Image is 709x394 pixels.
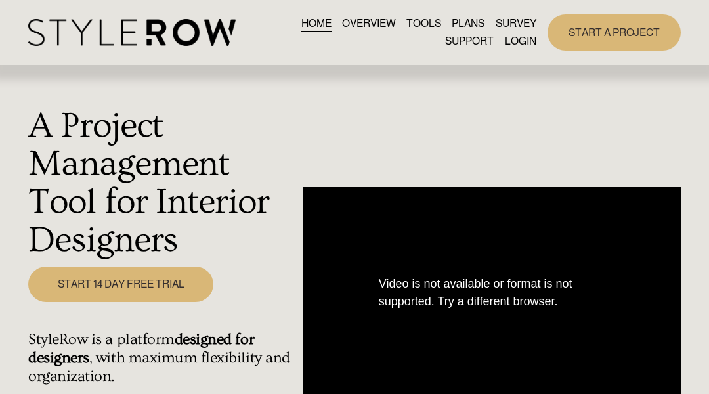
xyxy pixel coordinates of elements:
a: START A PROJECT [548,14,681,51]
a: PLANS [452,14,484,32]
strong: designed for designers [28,330,257,366]
p: Video is not available or format is not supported. Try a different browser. [379,275,605,311]
h1: A Project Management Tool for Interior Designers [28,107,296,259]
a: LOGIN [505,32,536,50]
span: SUPPORT [445,33,494,49]
a: OVERVIEW [342,14,396,32]
a: HOME [301,14,332,32]
a: SURVEY [496,14,536,32]
a: TOOLS [406,14,441,32]
img: StyleRow [28,19,235,46]
a: folder dropdown [445,32,494,50]
h4: StyleRow is a platform , with maximum flexibility and organization. [28,330,296,385]
a: START 14 DAY FREE TRIAL [28,267,213,302]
